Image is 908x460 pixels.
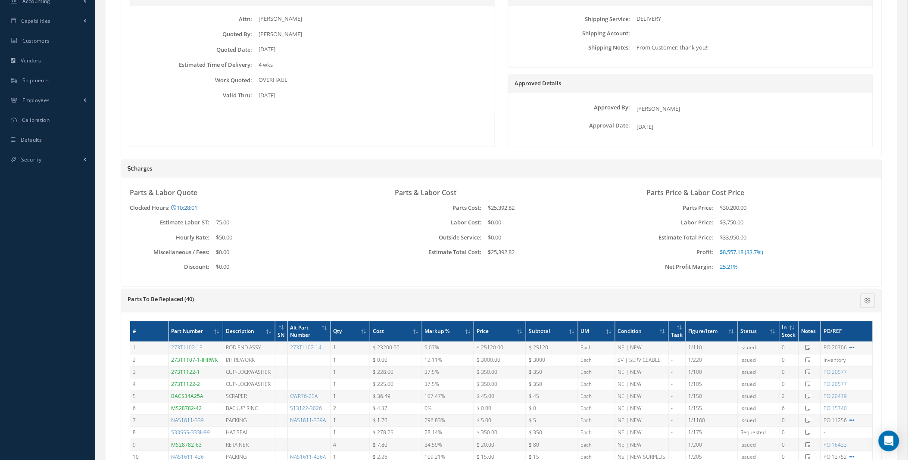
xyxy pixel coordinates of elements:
label: Attn: [132,16,252,22]
a: S33555-333H99 [172,429,210,436]
label: Net Profit Margin: [634,264,714,270]
label: Estimate Total Cost: [382,249,481,255]
td: 1 [331,366,370,378]
td: - [668,427,686,439]
label: Shipping Account: [511,30,630,37]
div: $30,200.00 [714,204,853,212]
td: 9 [130,439,169,451]
td: - [668,354,686,366]
td: $ 20.00 [474,439,526,451]
a: PO 20577 [824,381,847,388]
a: PO 16433 [824,441,847,449]
td: $ 4.37 [370,403,422,415]
td: $ 350 [526,366,578,378]
td: 4 [130,378,169,390]
th: Qty [331,321,370,342]
th: Status [738,321,779,342]
td: 1/220 [686,354,738,366]
td: Each [578,391,615,403]
td: NE | NEW [615,342,668,354]
td: NE | NEW [615,415,668,427]
a: 273T1102-14 [290,344,322,351]
td: Each [578,427,615,439]
td: 1 [331,342,370,354]
div: $0.00 [481,233,621,242]
td: 1/200 [686,439,738,451]
h5: Approved Details [515,80,867,87]
td: 0 [779,366,799,378]
td: 3 [130,366,169,378]
span: From Customer: thank you!! [637,44,709,51]
td: 5 [130,391,169,403]
span: 107.47% [425,393,446,400]
span: 34.59% [425,441,443,449]
label: Approved By: [511,104,630,111]
td: NE | NEW [615,378,668,390]
span: DELIVERY [637,15,661,22]
span: - [824,429,825,436]
td: $ 3000.00 [474,354,526,366]
td: SV | SERVICEABLE [615,354,668,366]
td: 1/100 [686,366,738,378]
td: $ 228.00 [370,366,422,378]
label: Clocked Hours: [130,205,170,211]
td: - [668,378,686,390]
td: ROD END ASSY [223,342,275,354]
a: PO 20419 [824,393,847,400]
td: $ 45.00 [474,391,526,403]
td: $ 25120.00 [474,342,526,354]
td: 0 [779,378,799,390]
td: $ 80 [526,439,578,451]
td: $ 0.00 [474,403,526,415]
td: I/H REWORK [223,354,275,366]
td: 1/110 [686,342,738,354]
td: 2 [130,354,169,366]
span: PO 20706 [824,344,855,351]
td: Issued [738,403,779,415]
a: BACS34A25A [172,393,204,400]
th: Description [223,321,275,342]
td: $ 23200.00 [370,342,422,354]
td: Issued [738,391,779,403]
a: 273T1122-2 [172,381,200,388]
td: 6 [779,403,799,415]
td: $ 5.00 [474,415,526,427]
td: Issued [738,342,779,354]
td: Each [578,403,615,415]
td: 1/105 [686,378,738,390]
td: $ 0.00 [370,354,422,366]
td: 1 [331,391,370,403]
td: CUP-LOCKWASHER [223,366,275,378]
label: Discount: [130,264,209,270]
td: HAT SEAL [223,427,275,439]
label: Parts Price: [634,205,714,211]
td: - [668,366,686,378]
td: Each [578,439,615,451]
td: $ 225.00 [370,378,422,390]
span: Vendors [21,57,41,64]
a: 273T1122-1 [172,369,200,376]
div: $50.00 [209,233,349,242]
div: [DATE] [252,91,492,100]
a: PO 15740 [824,405,847,412]
td: 1/175 [686,427,738,439]
a: NAS1611-339 [172,417,204,424]
td: Each [578,415,615,427]
label: Estimate Labor ST: [130,219,209,226]
td: SCRAPER [223,391,275,403]
td: $ 3000 [526,354,578,366]
td: BACKUP RING [223,403,275,415]
span: 9.07% [425,344,440,351]
div: $0.00 [209,263,349,272]
td: 1/150 [686,391,738,403]
td: 4 [331,439,370,451]
label: Estimate Total Price: [634,234,714,241]
a: MS28782-42 [172,405,202,412]
td: 2 [779,391,799,403]
a: 273T1102-13 [172,344,203,351]
div: $0.00 [481,218,621,227]
div: $3,750.00 [714,218,853,227]
span: Capabilities [21,17,51,25]
td: - [668,403,686,415]
a: NAS1611-339A [290,417,326,424]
